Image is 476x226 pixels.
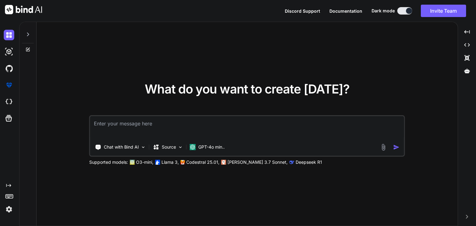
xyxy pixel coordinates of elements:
[4,204,14,215] img: settings
[227,159,288,165] p: [PERSON_NAME] 3.7 Sonnet,
[4,30,14,40] img: darkChat
[4,46,14,57] img: darkAi-studio
[421,5,466,17] button: Invite Team
[162,144,176,150] p: Source
[155,160,160,165] img: Llama2
[4,63,14,74] img: githubDark
[5,5,42,14] img: Bind AI
[221,160,226,165] img: claude
[178,145,183,150] img: Pick Models
[285,8,320,14] button: Discord Support
[289,160,294,165] img: claude
[393,144,400,150] img: icon
[198,144,225,150] p: GPT-4o min..
[329,8,362,14] button: Documentation
[130,160,135,165] img: GPT-4
[4,97,14,107] img: cloudideIcon
[190,144,196,150] img: GPT-4o mini
[4,80,14,90] img: premium
[104,144,139,150] p: Chat with Bind AI
[89,159,128,165] p: Supported models:
[136,159,153,165] p: O3-mini,
[372,8,395,14] span: Dark mode
[380,144,387,151] img: attachment
[141,145,146,150] img: Pick Tools
[145,81,350,97] span: What do you want to create [DATE]?
[186,159,219,165] p: Codestral 25.01,
[296,159,322,165] p: Deepseek R1
[161,159,179,165] p: Llama 3,
[181,160,185,164] img: Mistral-AI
